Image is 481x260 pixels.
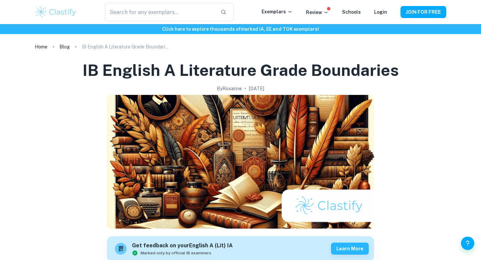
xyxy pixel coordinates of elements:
[262,8,293,15] p: Exemplars
[249,85,264,92] h2: [DATE]
[35,5,77,19] img: Clastify logo
[461,237,474,250] button: Help and Feedback
[1,25,480,33] h6: Click here to explore thousands of marked IA, EE and TOK exemplars !
[217,85,242,92] h2: By Roxanne
[83,59,399,81] h1: IB English A Literature Grade Boundaries
[35,42,47,51] a: Home
[374,9,387,15] a: Login
[306,9,329,16] p: Review
[141,250,211,256] span: Marked only by official IB examiners
[107,95,374,229] img: IB English A Literature Grade Boundaries cover image
[342,9,361,15] a: Schools
[82,43,169,50] p: IB English A Literature Grade Boundaries
[331,243,369,255] button: Learn more
[400,6,446,18] button: JOIN FOR FREE
[245,85,246,92] p: •
[105,3,215,21] input: Search for any exemplars...
[132,242,233,250] h6: Get feedback on your English A (Lit) IA
[59,42,70,51] a: Blog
